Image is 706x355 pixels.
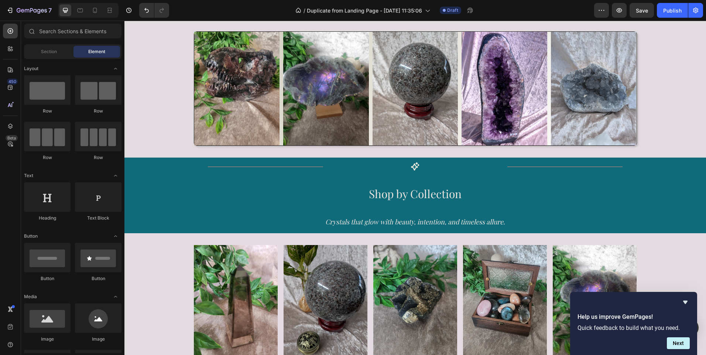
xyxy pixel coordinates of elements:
button: Hide survey [681,298,690,307]
div: Button [24,275,71,282]
img: gempages_581049375707365971-20023317-0086-4c7c-99b9-0e7f273f644b.jpg [159,224,243,336]
span: Element [88,48,105,55]
img: gempages_581049375707365971-60a26620-3b6c-4194-93e9-ab84a8300772.jpg [69,224,153,336]
span: / [304,7,305,14]
button: Publish [657,3,688,18]
div: Image [75,336,121,342]
iframe: Design area [124,21,706,355]
div: Publish [663,7,682,14]
div: Row [24,108,71,114]
span: Toggle open [110,230,121,242]
span: Text [24,172,33,179]
div: Help us improve GemPages! [578,298,690,349]
img: gempages_581049375707365971-79bbadd3-cbd4-4e83-82e0-10d9f8f23ab9.jpg [339,224,422,336]
span: Layout [24,65,38,72]
span: Section [41,48,57,55]
span: Draft [447,7,458,14]
img: gempages_581049375707365971-0fcf1351-9c06-483d-b7e0-9e8b1269cb21.jpg [428,224,512,336]
div: Row [75,108,121,114]
div: Undo/Redo [139,3,169,18]
div: Heading [24,215,71,221]
div: Beta [6,135,18,141]
div: Row [75,154,121,161]
p: Quick feedback to build what you need. [578,324,690,331]
span: Duplicate from Landing Page - [DATE] 11:35:06 [307,7,422,14]
h2: Help us improve GemPages! [578,313,690,321]
span: Button [24,233,38,239]
span: Media [24,293,37,300]
button: Next question [667,337,690,349]
div: 450 [7,79,18,85]
span: Save [636,7,648,14]
div: Text Block [75,215,121,221]
img: gempages_581049375707365971-21f78c47-7003-48a5-9352-575b570a1240.jpg [249,224,333,336]
i: Crystals that glow with beauty, intention, and timeless allure. [201,197,381,206]
div: Button [75,275,121,282]
span: Shop by Collection [244,166,337,180]
button: Save [630,3,654,18]
span: Toggle open [110,63,121,75]
div: Row [24,154,71,161]
span: Toggle open [110,170,121,182]
div: Image [24,336,71,342]
input: Search Sections & Elements [24,24,121,38]
p: 7 [48,6,52,15]
button: 7 [3,3,55,18]
span: Toggle open [110,291,121,303]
